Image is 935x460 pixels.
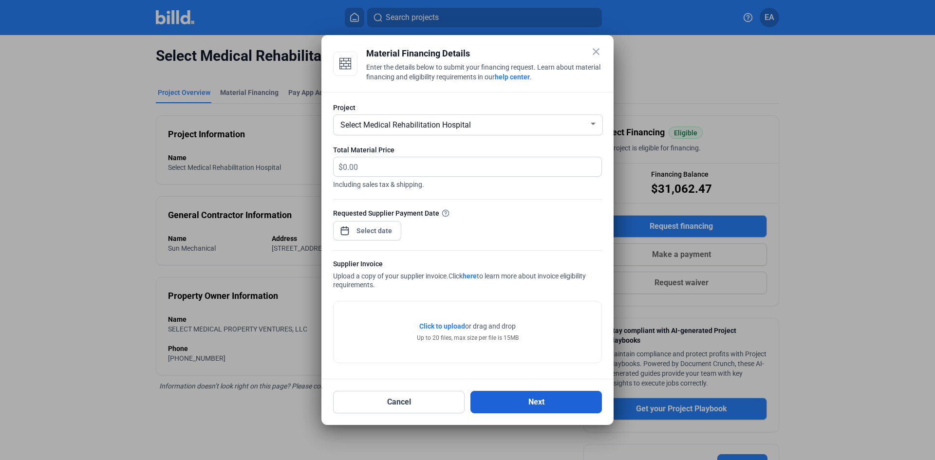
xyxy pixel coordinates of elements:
[495,73,530,81] a: help center
[333,208,602,218] div: Requested Supplier Payment Date
[333,259,602,291] div: Upload a copy of your supplier invoice.
[333,145,602,155] div: Total Material Price
[530,73,532,81] span: .
[333,177,602,189] span: Including sales tax & shipping.
[419,322,465,330] span: Click to upload
[340,120,471,129] span: Select Medical Rehabilitation Hospital
[333,259,602,271] div: Supplier Invoice
[366,62,602,84] div: Enter the details below to submit your financing request. Learn about material financing and elig...
[470,391,602,413] button: Next
[590,46,602,57] mat-icon: close
[333,103,602,112] div: Project
[366,47,602,60] div: Material Financing Details
[463,272,477,280] a: here
[333,272,586,289] span: Click to learn more about invoice eligibility requirements.
[354,225,395,237] input: Select date
[340,221,350,231] button: Open calendar
[417,333,519,342] div: Up to 20 files, max size per file is 15MB
[334,157,343,173] span: $
[343,157,590,176] input: 0.00
[465,321,516,331] span: or drag and drop
[333,391,465,413] button: Cancel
